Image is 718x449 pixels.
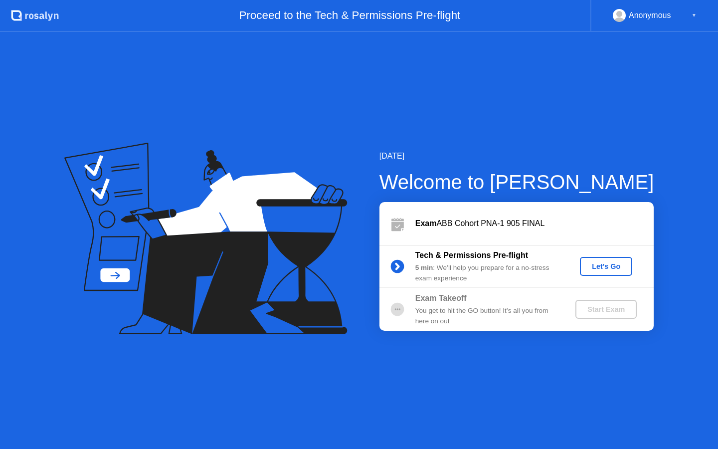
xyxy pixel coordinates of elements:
div: Let's Go [584,262,628,270]
b: Exam Takeoff [415,294,467,302]
div: ABB Cohort PNA-1 905 FINAL [415,218,654,229]
div: [DATE] [379,150,654,162]
div: Start Exam [579,305,633,313]
div: ▼ [692,9,697,22]
button: Start Exam [575,300,637,319]
div: You get to hit the GO button! It’s all you from here on out [415,306,559,326]
div: Anonymous [629,9,671,22]
div: Welcome to [PERSON_NAME] [379,167,654,197]
div: : We’ll help you prepare for a no-stress exam experience [415,263,559,283]
b: Exam [415,219,437,227]
b: Tech & Permissions Pre-flight [415,251,528,259]
button: Let's Go [580,257,632,276]
b: 5 min [415,264,433,271]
